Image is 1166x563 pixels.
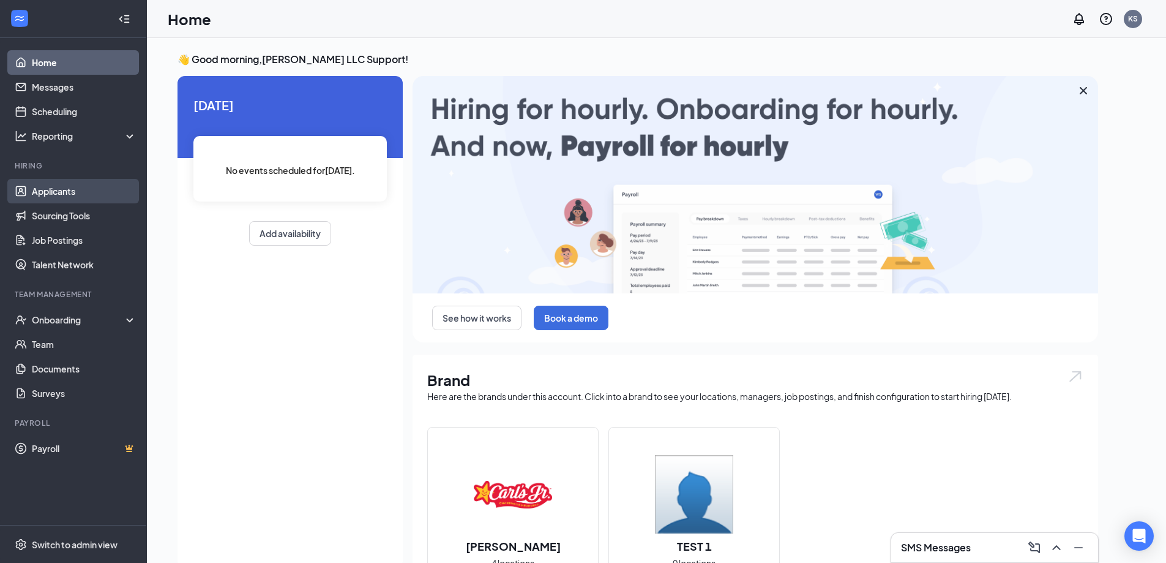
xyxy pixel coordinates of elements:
img: payroll-large.gif [413,76,1098,293]
a: Home [32,50,136,75]
img: Carl's Jr. [474,455,552,534]
button: Minimize [1069,538,1088,557]
div: Onboarding [32,314,126,326]
svg: Cross [1076,83,1091,98]
svg: Settings [15,538,27,551]
button: See how it works [432,306,521,330]
h2: TEST 1 [665,538,724,554]
svg: Collapse [118,13,130,25]
svg: WorkstreamLogo [13,12,26,25]
a: Talent Network [32,252,136,277]
h3: SMS Messages [901,541,971,554]
h2: [PERSON_NAME] [454,538,573,554]
svg: UserCheck [15,314,27,326]
svg: ChevronUp [1049,540,1064,555]
div: Hiring [15,161,134,171]
button: Add availability [249,221,331,246]
h1: Brand [427,369,1083,390]
a: Sourcing Tools [32,203,136,228]
h3: 👋 Good morning, [PERSON_NAME] LLC Support ! [178,53,1098,66]
div: Team Management [15,289,134,300]
img: open.6027fd2a22e1237b5b06.svg [1067,369,1083,384]
a: Job Postings [32,228,136,252]
a: PayrollCrown [32,436,136,461]
a: Surveys [32,381,136,406]
span: [DATE] [193,96,387,115]
span: No events scheduled for [DATE] . [226,164,355,177]
a: Team [32,332,136,357]
h1: Home [168,9,211,29]
a: Messages [32,75,136,99]
div: Reporting [32,130,137,142]
button: ChevronUp [1047,538,1066,557]
svg: Minimize [1071,540,1086,555]
div: Here are the brands under this account. Click into a brand to see your locations, managers, job p... [427,390,1083,402]
button: ComposeMessage [1025,538,1044,557]
img: TEST 1 [655,455,733,534]
a: Applicants [32,179,136,203]
a: Documents [32,357,136,381]
button: Book a demo [534,306,608,330]
a: Scheduling [32,99,136,124]
svg: Notifications [1072,12,1086,26]
svg: ComposeMessage [1027,540,1042,555]
div: Switch to admin view [32,538,118,551]
svg: Analysis [15,130,27,142]
div: Open Intercom Messenger [1124,521,1154,551]
div: Payroll [15,418,134,428]
div: KS [1128,13,1138,24]
svg: QuestionInfo [1099,12,1113,26]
